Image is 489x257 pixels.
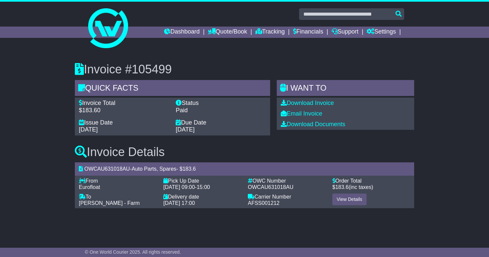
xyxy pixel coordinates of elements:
[255,27,285,38] a: Tracking
[281,110,322,117] a: Email Invoice
[176,126,266,133] div: [DATE]
[79,184,100,190] span: Eurofloat
[79,126,169,133] div: [DATE]
[281,121,345,128] a: Download Documents
[79,178,157,184] div: From
[163,184,195,190] span: [DATE] 09:00
[332,178,410,184] div: Order Total
[163,184,241,190] div: -
[277,80,414,98] div: I WANT to
[84,166,130,172] span: OWCAU631018AU
[75,80,270,98] div: Quick Facts
[248,194,326,200] div: Carrier Number
[332,194,367,205] a: View Details
[79,100,169,107] div: Invoice Total
[75,145,414,159] h3: Invoice Details
[79,119,169,127] div: Issue Date
[132,166,176,172] span: Auto Parts, Spares
[183,166,196,172] span: 183.6
[163,194,241,200] div: Delivery date
[248,200,279,206] span: AFSS001212
[176,107,266,114] div: Paid
[79,200,140,206] span: [PERSON_NAME] - Farm
[176,119,266,127] div: Due Date
[176,100,266,107] div: Status
[208,27,247,38] a: Quote/Book
[163,200,195,206] span: [DATE] 17:00
[163,178,241,184] div: Pick Up Date
[367,27,396,38] a: Settings
[281,100,334,106] a: Download Invoice
[293,27,323,38] a: Financials
[332,27,359,38] a: Support
[335,184,349,190] span: 183.6
[75,162,414,175] div: - - $
[332,184,410,190] div: $ (inc taxes)
[75,63,414,76] h3: Invoice #105499
[79,194,157,200] div: To
[248,184,293,190] span: OWCAU631018AU
[85,249,181,255] span: © One World Courier 2025. All rights reserved.
[197,184,210,190] span: 15:00
[248,178,326,184] div: OWC Number
[79,107,169,114] div: $183.60
[164,27,200,38] a: Dashboard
